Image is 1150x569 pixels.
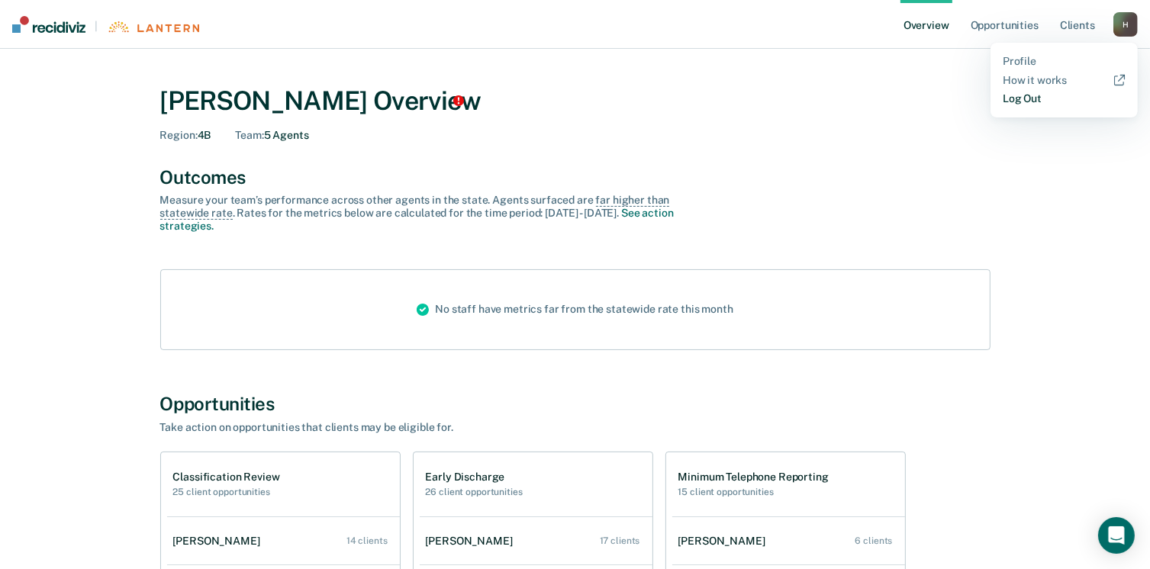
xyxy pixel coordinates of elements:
[160,129,211,142] div: 4B
[426,535,519,548] div: [PERSON_NAME]
[404,270,746,349] div: No staff have metrics far from the statewide rate this month
[1113,12,1138,37] button: H
[160,194,670,220] span: far higher than statewide rate
[173,471,280,484] h1: Classification Review
[160,194,694,232] div: Measure your team’s performance across other agent s in the state. Agent s surfaced are . Rates f...
[426,471,523,484] h1: Early Discharge
[452,94,465,108] div: Tooltip anchor
[678,471,829,484] h1: Minimum Telephone Reporting
[1003,55,1126,68] a: Profile
[167,519,400,563] a: [PERSON_NAME] 14 clients
[160,129,198,141] span: Region :
[12,16,199,33] a: |
[420,519,652,563] a: [PERSON_NAME] 17 clients
[173,487,280,497] h2: 25 client opportunities
[160,393,991,415] div: Opportunities
[346,535,388,546] div: 14 clients
[235,129,263,141] span: Team :
[85,20,107,33] span: |
[678,487,829,497] h2: 15 client opportunities
[672,519,905,563] a: [PERSON_NAME] 6 clients
[678,535,771,548] div: [PERSON_NAME]
[235,129,308,142] div: 5 Agents
[12,16,85,33] img: Recidiviz
[160,85,991,117] div: [PERSON_NAME] Overview
[426,487,523,497] h2: 26 client opportunities
[107,21,199,33] img: Lantern
[1003,74,1126,87] a: How it works
[1003,92,1126,105] a: Log Out
[160,166,991,188] div: Outcomes
[855,535,893,546] div: 6 clients
[1098,517,1135,554] div: Open Intercom Messenger
[160,207,674,232] a: See action strategies.
[160,421,694,434] div: Take action on opportunities that clients may be eligible for.
[600,535,640,546] div: 17 clients
[173,535,266,548] div: [PERSON_NAME]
